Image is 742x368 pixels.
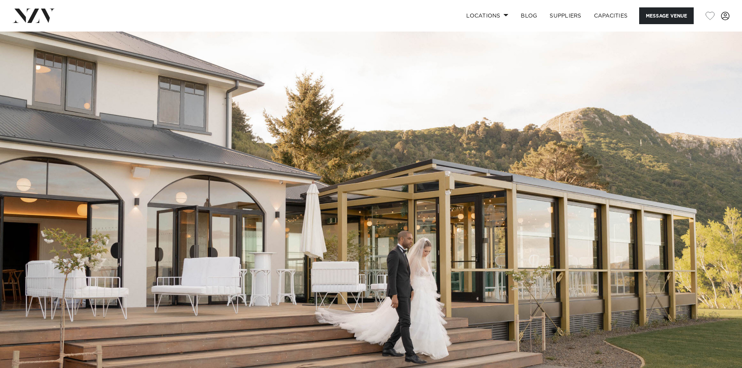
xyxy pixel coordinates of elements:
a: Capacities [588,7,634,24]
img: nzv-logo.png [12,9,55,23]
a: Locations [460,7,515,24]
a: BLOG [515,7,543,24]
button: Message Venue [639,7,694,24]
a: SUPPLIERS [543,7,587,24]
